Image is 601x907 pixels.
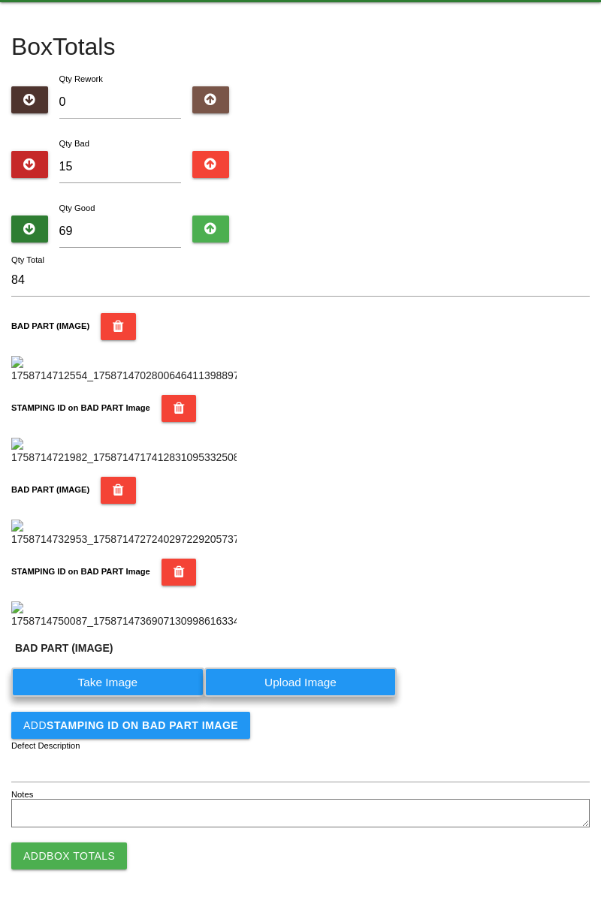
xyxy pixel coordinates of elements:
[15,642,113,654] b: BAD PART (IMAGE)
[11,712,250,739] button: AddSTAMPING ID on BAD PART Image
[162,559,197,586] button: STAMPING ID on BAD PART Image
[11,34,590,60] h4: Box Totals
[11,485,89,494] b: BAD PART (IMAGE)
[11,438,237,466] img: 1758714721982_17587147174128310953325085428452.jpg
[59,139,89,148] label: Qty Bad
[11,842,127,869] button: AddBox Totals
[11,601,237,629] img: 1758714750087_17587147369071309986163349691866.jpg
[204,667,397,697] label: Upload Image
[59,74,103,83] label: Qty Rework
[47,719,238,731] b: STAMPING ID on BAD PART Image
[11,356,237,384] img: 1758714712554_17587147028006464113988979748514.jpg
[11,788,33,801] label: Notes
[59,203,95,212] label: Qty Good
[11,520,237,547] img: 1758714732953_17587147272402972292057372073242.jpg
[101,477,136,504] button: BAD PART (IMAGE)
[11,321,89,330] b: BAD PART (IMAGE)
[101,313,136,340] button: BAD PART (IMAGE)
[11,740,80,752] label: Defect Description
[162,395,197,422] button: STAMPING ID on BAD PART Image
[11,254,44,267] label: Qty Total
[11,403,150,412] b: STAMPING ID on BAD PART Image
[11,567,150,576] b: STAMPING ID on BAD PART Image
[11,667,204,697] label: Take Image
